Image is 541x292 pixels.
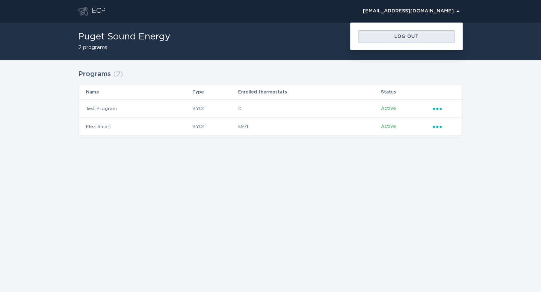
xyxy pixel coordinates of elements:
h2: Programs [78,68,111,81]
td: 5971 [238,117,381,135]
tr: 99594c4f6ff24edb8ece91689c11225c [79,99,462,117]
th: Status [381,84,432,99]
div: Popover menu [433,122,455,131]
button: Go to dashboard [78,7,88,16]
td: BYOT [192,117,237,135]
button: Open user account details [360,6,463,17]
td: BYOT [192,99,237,117]
div: [EMAIL_ADDRESS][DOMAIN_NAME] [363,9,459,14]
span: Active [381,124,396,129]
td: 0 [238,99,381,117]
td: Test Program [79,99,192,117]
th: Enrolled thermostats [238,84,381,99]
th: Type [192,84,237,99]
button: Log out [358,30,455,42]
tr: 5f1247f2c0434ff9aaaf0393365fb9fe [79,117,462,135]
th: Name [79,84,192,99]
div: ECP [92,7,106,16]
span: Active [381,106,396,111]
h2: 2 programs [78,45,170,50]
span: ( 2 ) [113,71,123,78]
tr: Table Headers [79,84,462,99]
div: Popover menu [433,104,455,113]
td: Flex Smart [79,117,192,135]
h1: Puget Sound Energy [78,32,170,41]
div: Log out [362,34,451,39]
